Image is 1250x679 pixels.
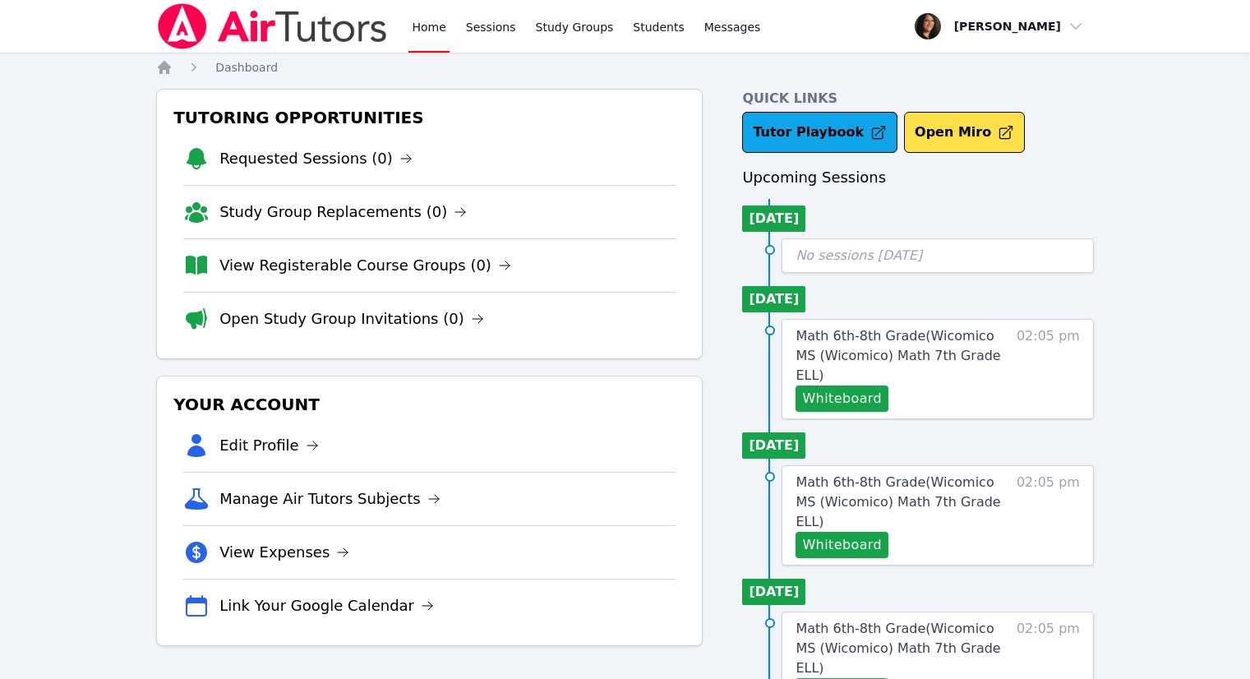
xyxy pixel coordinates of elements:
a: Requested Sessions (0) [219,147,413,170]
button: Open Miro [904,112,1025,153]
a: Study Group Replacements (0) [219,201,467,224]
li: [DATE] [742,432,805,459]
span: Math 6th-8th Grade ( Wicomico MS (Wicomico) Math 7th Grade ELL ) [796,328,1000,383]
a: Math 6th-8th Grade(Wicomico MS (Wicomico) Math 7th Grade ELL) [796,619,1008,678]
span: 02:05 pm [1017,473,1080,558]
a: Dashboard [215,59,278,76]
span: 02:05 pm [1017,326,1080,412]
span: Math 6th-8th Grade ( Wicomico MS (Wicomico) Math 7th Grade ELL ) [796,474,1000,529]
a: View Expenses [219,541,349,564]
img: Air Tutors [156,3,389,49]
a: Manage Air Tutors Subjects [219,487,440,510]
a: Tutor Playbook [742,112,897,153]
li: [DATE] [742,206,805,232]
a: Open Study Group Invitations (0) [219,307,484,330]
li: [DATE] [742,579,805,605]
h3: Tutoring Opportunities [170,103,689,132]
h4: Quick Links [742,89,1094,109]
a: View Registerable Course Groups (0) [219,254,511,277]
a: Math 6th-8th Grade(Wicomico MS (Wicomico) Math 7th Grade ELL) [796,473,1008,532]
button: Whiteboard [796,532,888,558]
span: Math 6th-8th Grade ( Wicomico MS (Wicomico) Math 7th Grade ELL ) [796,621,1000,676]
li: [DATE] [742,286,805,312]
a: Link Your Google Calendar [219,594,434,617]
a: Math 6th-8th Grade(Wicomico MS (Wicomico) Math 7th Grade ELL) [796,326,1008,386]
span: Messages [704,19,761,35]
nav: Breadcrumb [156,59,1094,76]
button: Whiteboard [796,386,888,412]
h3: Upcoming Sessions [742,166,1094,189]
span: Dashboard [215,61,278,74]
a: Edit Profile [219,434,319,457]
span: No sessions [DATE] [796,247,922,263]
h3: Your Account [170,390,689,419]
